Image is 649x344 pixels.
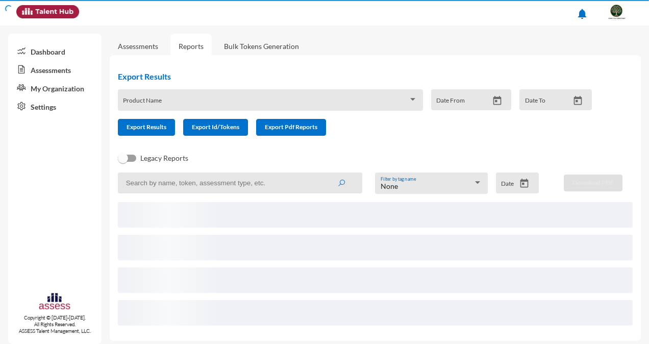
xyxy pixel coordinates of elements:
button: Export Pdf Reports [256,119,326,136]
img: assesscompany-logo.png [38,292,71,312]
button: Open calendar [515,178,533,189]
a: Reports [170,34,212,59]
span: Export Pdf Reports [265,123,317,131]
span: Legacy Reports [140,152,188,164]
span: Export Results [127,123,166,131]
button: Export Id/Tokens [183,119,248,136]
a: Settings [8,97,102,115]
button: Open calendar [488,95,506,106]
button: Open calendar [569,95,587,106]
mat-icon: notifications [576,8,588,20]
p: Copyright © [DATE]-[DATE]. All Rights Reserved. ASSESS Talent Management, LLC. [8,314,102,334]
span: Download PDF [572,179,614,186]
a: Assessments [8,60,102,79]
button: Export Results [118,119,175,136]
h2: Export Results [118,71,600,81]
a: Dashboard [8,42,102,60]
input: Search by name, token, assessment type, etc. [118,173,362,193]
a: My Organization [8,79,102,97]
a: Bulk Tokens Generation [216,34,307,59]
span: None [381,182,398,190]
button: Download PDF [564,175,622,191]
span: Export Id/Tokens [192,123,239,131]
a: Assessments [118,42,158,51]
